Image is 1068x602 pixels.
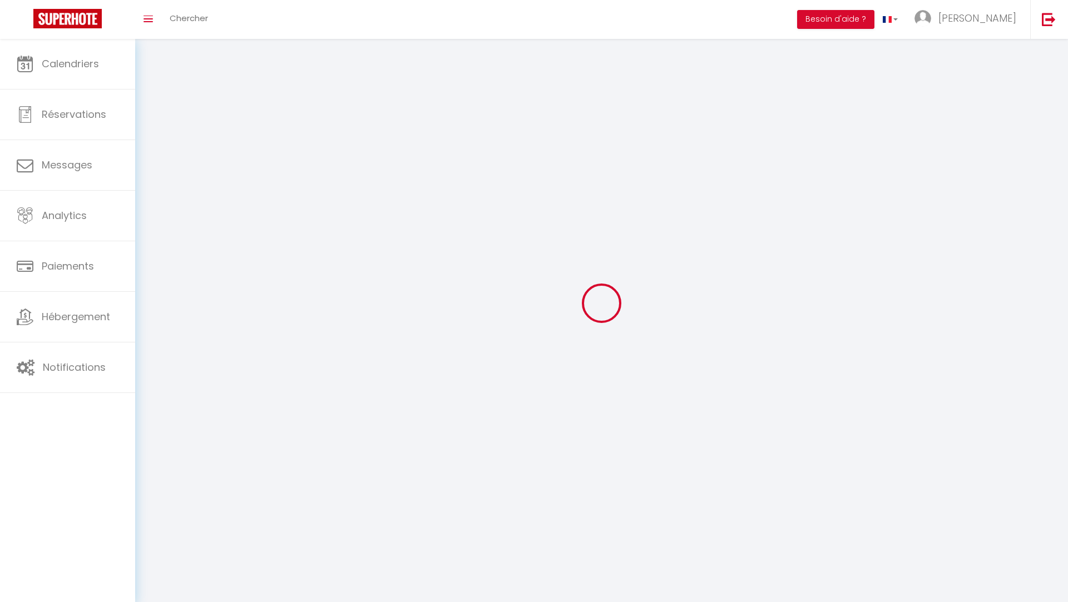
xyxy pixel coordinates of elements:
span: Analytics [42,208,87,222]
span: Notifications [43,360,106,374]
span: Calendriers [42,57,99,71]
span: [PERSON_NAME] [938,11,1016,25]
img: logout [1042,12,1056,26]
button: Besoin d'aide ? [797,10,874,29]
span: Chercher [170,12,208,24]
span: Hébergement [42,310,110,324]
span: Réservations [42,107,106,121]
span: Paiements [42,259,94,273]
img: Super Booking [33,9,102,28]
span: Messages [42,158,92,172]
button: Ouvrir le widget de chat LiveChat [9,4,42,38]
img: ... [914,10,931,27]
